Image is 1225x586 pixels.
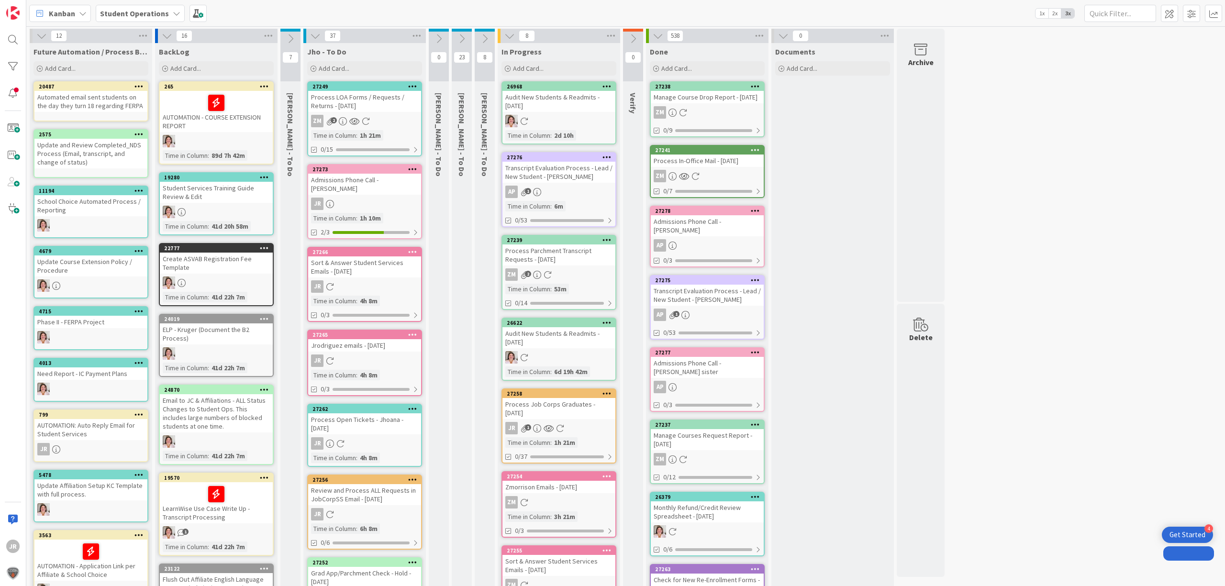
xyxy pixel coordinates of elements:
div: JR [505,422,518,434]
span: Add Card... [170,64,201,73]
div: EW [502,115,615,127]
div: EW [160,347,273,360]
div: 27275 [651,276,764,285]
div: 24019 [164,316,273,322]
span: 0/37 [515,452,527,462]
div: Time in Column [163,221,208,232]
div: 20487 [39,83,147,90]
div: ZM [502,268,615,281]
a: 22777Create ASVAB Registration Fee TemplateEWTime in Column:41d 22h 7m [159,243,274,306]
div: 11194 [39,188,147,194]
div: 27265 [308,331,421,339]
div: ZM [651,170,764,182]
a: 4013Need Report - IC Payment PlansEW [33,358,148,402]
img: EW [37,331,50,343]
div: Audit New Students & Readmits - [DATE] [502,327,615,348]
div: 27275 [655,277,764,284]
div: JR [308,437,421,450]
span: : [208,221,209,232]
div: Time in Column [311,130,356,141]
div: 4715 [34,307,147,316]
div: Admissions Phone Call - [PERSON_NAME] [308,174,421,195]
span: : [550,366,552,377]
div: 27256 [312,476,421,483]
div: 20487 [34,82,147,91]
a: 27254Zmorrison Emails - [DATE]ZMTime in Column:3h 21m0/3 [501,471,616,538]
div: 27277 [651,348,764,357]
div: 27275Transcript Evaluation Process - Lead / New Student - [PERSON_NAME] [651,276,764,306]
div: Email to JC & Affiliations - ALL Status Changes to Student Ops. This includes large numbers of bl... [160,394,273,432]
div: ELP - Kruger (Document the B2 Process) [160,323,273,344]
div: 27241Process In-Office Mail - [DATE] [651,146,764,167]
div: 27278 [651,207,764,215]
div: 1h 21m [552,437,578,448]
div: AUTOMATION - COURSE EXTENSION REPORT [160,91,273,132]
div: 27254Zmorrison Emails - [DATE] [502,472,615,493]
a: 27262Process Open Tickets - Jhoana - [DATE]JRTime in Column:4h 8m [307,404,422,467]
div: 11194 [34,187,147,195]
div: 53m [552,284,569,294]
div: ZM [654,453,666,465]
div: 2575 [39,131,147,138]
img: EW [37,279,50,292]
img: EW [163,206,175,218]
div: EW [160,435,273,448]
div: ZM [311,115,323,127]
div: 799 [39,411,147,418]
div: 24019ELP - Kruger (Document the B2 Process) [160,315,273,344]
div: AP [654,309,666,321]
a: 26622Audit New Students & Readmits - [DATE]EWTime in Column:6d 19h 42m [501,318,616,381]
span: Kanban [49,8,75,19]
div: JR [37,443,50,455]
span: : [550,284,552,294]
div: 27249 [312,83,421,90]
div: 26622Audit New Students & Readmits - [DATE] [502,319,615,348]
div: 4715Phase II - FERPA Project [34,307,147,328]
div: 27262 [308,405,421,413]
div: 27241 [655,147,764,154]
div: LearnWise Use Case Write Up - Transcript Processing [160,482,273,523]
span: 1 [525,424,531,431]
div: 265AUTOMATION - COURSE EXTENSION REPORT [160,82,273,132]
span: : [550,437,552,448]
div: Time in Column [311,370,356,380]
div: JR [502,422,615,434]
a: 27278Admissions Phone Call - [PERSON_NAME]AP0/3 [650,206,765,267]
div: 799 [34,410,147,419]
div: 5478 [34,471,147,479]
span: 0/53 [663,328,676,338]
div: 4h 8m [357,453,380,463]
span: : [208,451,209,461]
a: 27276Transcript Evaluation Process - Lead / New Student - [PERSON_NAME]APTime in Column:6m0/53 [501,152,616,227]
a: 4715Phase II - FERPA ProjectEW [33,306,148,350]
div: 27278Admissions Phone Call - [PERSON_NAME] [651,207,764,236]
div: 5478 [39,472,147,478]
a: 27256Review and Process ALL Requests in JobCorpSS Email - [DATE]JRTime in Column:6h 8m0/6 [307,475,422,550]
div: 19570LearnWise Use Case Write Up - Transcript Processing [160,474,273,523]
a: 24870Email to JC & Affiliations - ALL Status Changes to Student Ops. This includes large numbers ... [159,385,274,465]
div: 4013Need Report - IC Payment Plans [34,359,147,380]
div: 265 [160,82,273,91]
a: 27237Manage Courses Request Report - [DATE]ZM0/12 [650,420,765,484]
div: JR [308,198,421,210]
div: 19570 [160,474,273,482]
img: EW [37,219,50,232]
div: 27278 [655,208,764,214]
div: Time in Column [505,284,550,294]
img: Visit kanbanzone.com [6,6,20,20]
span: : [356,453,357,463]
div: Time in Column [505,437,550,448]
div: JR [34,443,147,455]
div: AP [651,309,764,321]
div: 27273 [308,165,421,174]
div: JR [308,280,421,293]
span: 0/14 [515,298,527,308]
div: Time in Column [163,292,208,302]
span: : [356,296,357,306]
div: 27258 [507,390,615,397]
a: 26379Monthly Refund/Credit Review Spreadsheet - [DATE]EW0/6 [650,492,765,556]
a: 20487Automated email sent students on the day they turn 18 regarding FERPA [33,81,148,122]
div: JR [311,437,323,450]
div: 27238 [655,83,764,90]
div: Time in Column [311,296,356,306]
